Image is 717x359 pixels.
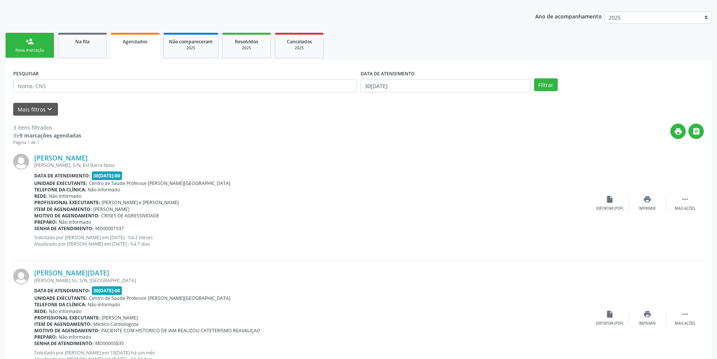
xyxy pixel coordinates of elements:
b: Telefone da clínica: [34,301,86,308]
div: Exportar (PDF) [596,206,623,211]
img: img [13,154,29,170]
div: Exportar (PDF) [596,321,623,326]
i:  [681,310,689,318]
span: Agendados [123,38,148,45]
span: Não compareceram [169,38,213,45]
span: Centro de Saude Professor [PERSON_NAME][GEOGRAPHIC_DATA] [89,295,230,301]
label: PESQUISAR [13,68,39,79]
div: [PERSON_NAME] Sn, S/N, [GEOGRAPHIC_DATA] [34,277,591,284]
input: Nome, CNS [13,79,357,92]
b: Item de agendamento: [34,206,92,212]
strong: 9 marcações agendadas [20,132,81,139]
input: Selecione um intervalo [361,79,530,92]
i: insert_drive_file [606,195,614,203]
span: [PERSON_NAME] e [PERSON_NAME] [102,199,179,206]
span: [PERSON_NAME] [93,206,129,212]
div: Imprimir [639,206,656,211]
div: person_add [26,37,34,46]
i:  [681,195,689,203]
span: CRISES DE AGRESSIVIDADE [101,212,159,219]
b: Preparo: [34,219,57,225]
span: [PERSON_NAME] [102,315,138,321]
div: Página 1 de 1 [13,139,81,146]
span: Não informado [88,186,120,193]
b: Unidade executante: [34,295,87,301]
span: 30[DATE]:00 [92,171,122,180]
span: Não informado [49,308,81,315]
b: Rede: [34,193,47,199]
span: MD00001937 [95,225,124,232]
span: PACIENTE COM HISTORICO DE IAM REALIZOU CATETERISMO REAVALIÇAO [101,327,260,334]
i: print [643,195,652,203]
div: de [13,131,81,139]
b: Data de atendimento: [34,173,90,179]
b: Data de atendimento: [34,287,90,294]
div: Imprimir [639,321,656,326]
b: Item de agendamento: [34,321,92,327]
a: [PERSON_NAME][DATE] [34,269,109,277]
b: Profissional executante: [34,199,100,206]
i: keyboard_arrow_down [46,105,54,113]
span: Não informado [59,334,91,340]
i: insert_drive_file [606,310,614,318]
a: [PERSON_NAME] [34,154,88,162]
span: Médico Cardiologista [93,321,139,327]
span: Não informado [59,219,91,225]
div: Mais ações [675,206,695,211]
span: Resolvidos [235,38,258,45]
button: Mais filtroskeyboard_arrow_down [13,103,58,116]
p: Solicitado por [PERSON_NAME] em [DATE] - há 2 meses Atualizado por [PERSON_NAME] em [DATE] - há 7... [34,234,591,247]
div: Mais ações [675,321,695,326]
div: 3 itens filtrados [13,124,81,131]
button: Filtrar [534,78,558,91]
b: Telefone da clínica: [34,186,86,193]
label: DATA DE ATENDIMENTO [361,68,415,79]
i:  [692,127,700,136]
span: Não informado [49,193,81,199]
b: Motivo de agendamento: [34,327,100,334]
div: [PERSON_NAME], S/N, Esf Barra Nova [34,162,591,168]
div: 2025 [228,45,265,51]
span: Centro de Saude Professor [PERSON_NAME][GEOGRAPHIC_DATA] [89,180,230,186]
b: Motivo de agendamento: [34,212,100,219]
p: Ano de acompanhamento [535,11,602,21]
b: Rede: [34,308,47,315]
span: Na fila [75,38,90,45]
div: 2025 [280,45,318,51]
span: MD00005835 [95,340,124,347]
button: print [670,124,686,139]
i: print [674,127,682,136]
b: Preparo: [34,334,57,340]
img: img [13,269,29,284]
b: Senha de atendimento: [34,340,94,347]
button:  [688,124,704,139]
div: Nova marcação [11,47,49,53]
i: print [643,310,652,318]
b: Profissional executante: [34,315,100,321]
div: 2025 [169,45,213,51]
span: Cancelados [287,38,312,45]
b: Senha de atendimento: [34,225,94,232]
span: Não informado [88,301,120,308]
b: Unidade executante: [34,180,87,186]
span: 30[DATE]:00 [92,286,122,295]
